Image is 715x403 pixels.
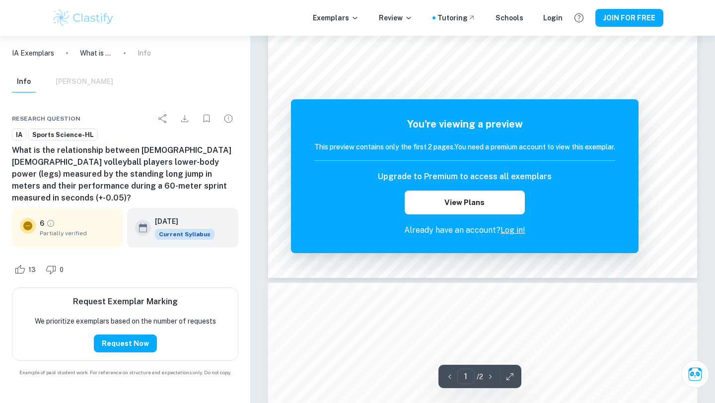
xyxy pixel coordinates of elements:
h5: You're viewing a preview [314,117,615,132]
button: View Plans [405,191,525,214]
span: Example of past student work. For reference on structure and expectations only. Do not copy. [12,369,238,376]
p: / 2 [477,371,483,382]
h6: What is the relationship between [DEMOGRAPHIC_DATA] [DEMOGRAPHIC_DATA] volleyball players lower-b... [12,144,238,204]
span: 13 [23,265,41,275]
span: Partially verified [40,229,115,238]
span: IA [12,130,26,140]
h6: Upgrade to Premium to access all exemplars [378,171,552,183]
a: IA [12,129,26,141]
button: JOIN FOR FREE [595,9,663,27]
a: Grade partially verified [46,219,55,228]
span: Research question [12,114,80,123]
h6: This preview contains only the first 2 pages. You need a premium account to view this exemplar. [314,141,615,152]
div: Like [12,262,41,277]
button: Info [12,71,36,93]
a: IA Exemplars [12,48,54,59]
p: We prioritize exemplars based on the number of requests [35,316,216,327]
div: Download [175,109,195,129]
a: Tutoring [437,12,476,23]
h6: Request Exemplar Marking [73,296,178,308]
h6: [DATE] [155,216,207,227]
div: This exemplar is based on the current syllabus. Feel free to refer to it for inspiration/ideas wh... [155,229,214,240]
p: Info [138,48,151,59]
a: Login [543,12,563,23]
p: Already have an account? [314,224,615,236]
span: Current Syllabus [155,229,214,240]
div: Share [153,109,173,129]
p: What is the relationship between [DEMOGRAPHIC_DATA] [DEMOGRAPHIC_DATA] volleyball players lower-b... [80,48,112,59]
button: Help and Feedback [571,9,587,26]
div: Bookmark [197,109,216,129]
p: 6 [40,218,44,229]
p: Exemplars [313,12,359,23]
span: Sports Science-HL [29,130,97,140]
a: Sports Science-HL [28,129,98,141]
a: Log in! [500,225,525,235]
a: Schools [496,12,523,23]
div: Report issue [218,109,238,129]
button: Ask Clai [681,360,709,388]
div: Dislike [43,262,69,277]
button: Request Now [94,335,157,352]
span: 0 [54,265,69,275]
p: Review [379,12,413,23]
img: Clastify logo [52,8,115,28]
